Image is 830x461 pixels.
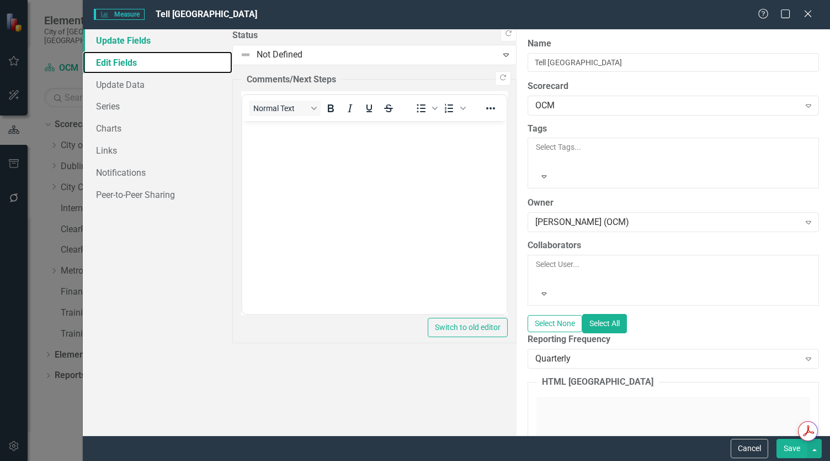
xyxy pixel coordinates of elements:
a: Notifications [83,161,232,184]
a: Links [83,139,232,161]
span: Tell [GEOGRAPHIC_DATA] [156,9,257,19]
span: Normal Text [253,104,307,113]
div: Numbered list [440,101,467,116]
input: Measure Name [528,53,819,72]
button: Reveal or hide additional toolbar items [481,101,500,116]
a: Update Data [83,74,232,96]
legend: Comments/Next Steps [241,74,342,86]
button: Select All [582,314,627,333]
div: Select User... [536,259,811,270]
button: Save [776,439,807,458]
span: Measure [94,9,144,20]
a: Charts [83,117,232,139]
div: Select Tags... [536,142,811,153]
label: Owner [528,197,819,209]
label: Name [528,38,819,50]
button: Block Normal Text [249,101,321,116]
a: Edit Fields [83,51,232,74]
button: Select None [528,315,582,332]
iframe: Rich Text Area [242,121,507,314]
legend: HTML [GEOGRAPHIC_DATA] [536,376,659,389]
div: Bullet list [412,101,439,116]
label: Scorecard [528,80,819,93]
button: Underline [360,101,379,116]
a: Series [83,95,232,117]
button: Strikethrough [379,101,398,116]
label: Collaborators [528,239,819,252]
div: [PERSON_NAME] (OCM) [535,216,799,229]
label: Reporting Frequency [528,333,819,346]
div: Quarterly [535,353,799,365]
a: Peer-to-Peer Sharing [83,184,232,206]
label: Status [232,29,517,42]
div: OCM [535,99,799,112]
button: Switch to old editor [428,318,508,337]
button: Cancel [731,439,768,458]
label: Tags [528,123,819,135]
button: Bold [321,101,340,116]
button: Italic [340,101,359,116]
a: Update Fields [83,29,232,51]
